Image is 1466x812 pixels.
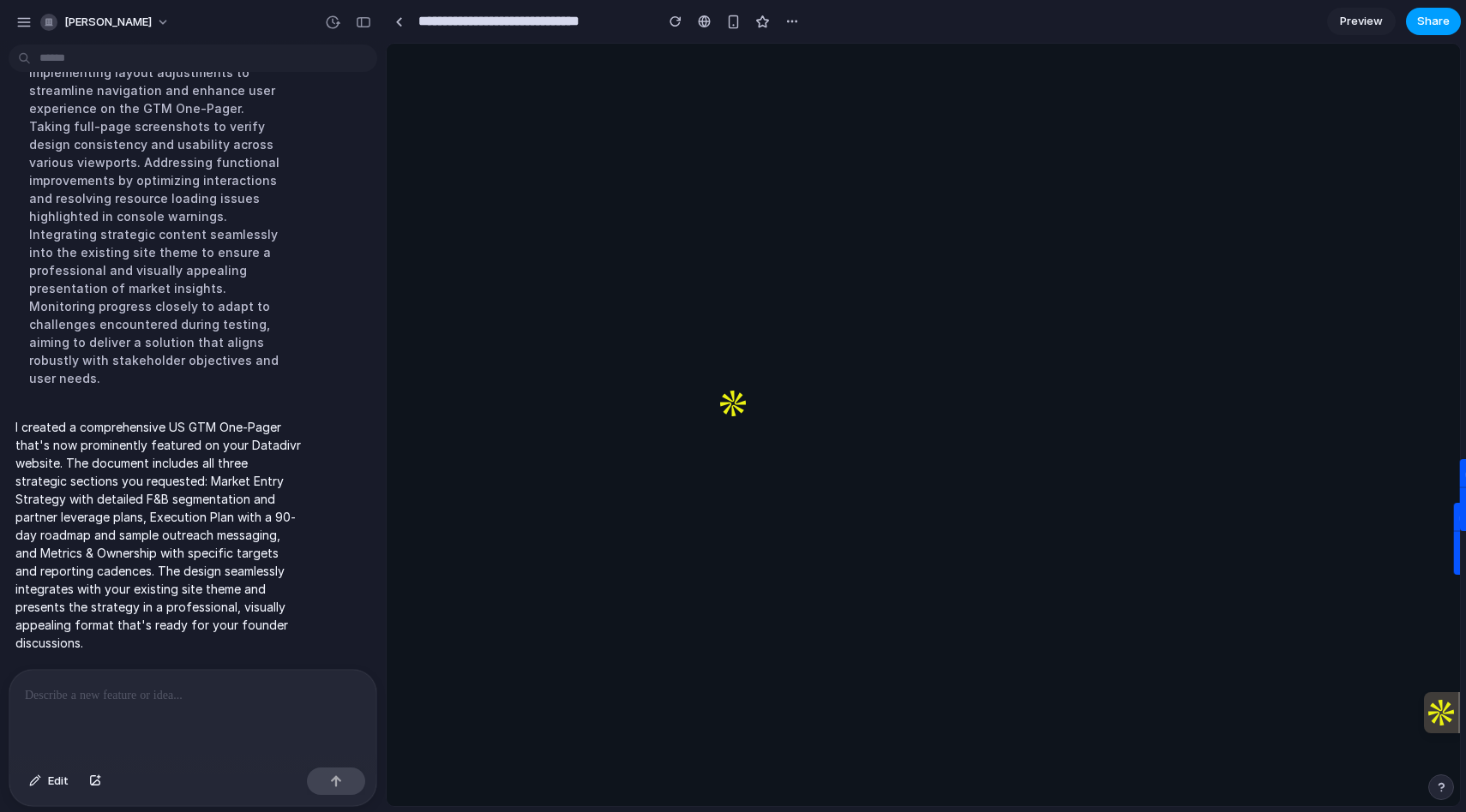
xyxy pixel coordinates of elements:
[1340,13,1383,30] span: Preview
[21,767,77,795] button: Edit
[15,53,302,397] div: Implementing layout adjustments to streamline navigation and enhance user experience on the GTM O...
[15,418,302,652] p: I created a comprehensive US GTM One-Pager that's now prominently featured on your Datadivr websi...
[1417,13,1450,30] span: Share
[33,9,178,36] button: [PERSON_NAME]
[1327,8,1396,35] a: Preview
[48,773,69,790] span: Edit
[1406,8,1461,35] button: Share
[64,14,152,31] span: [PERSON_NAME]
